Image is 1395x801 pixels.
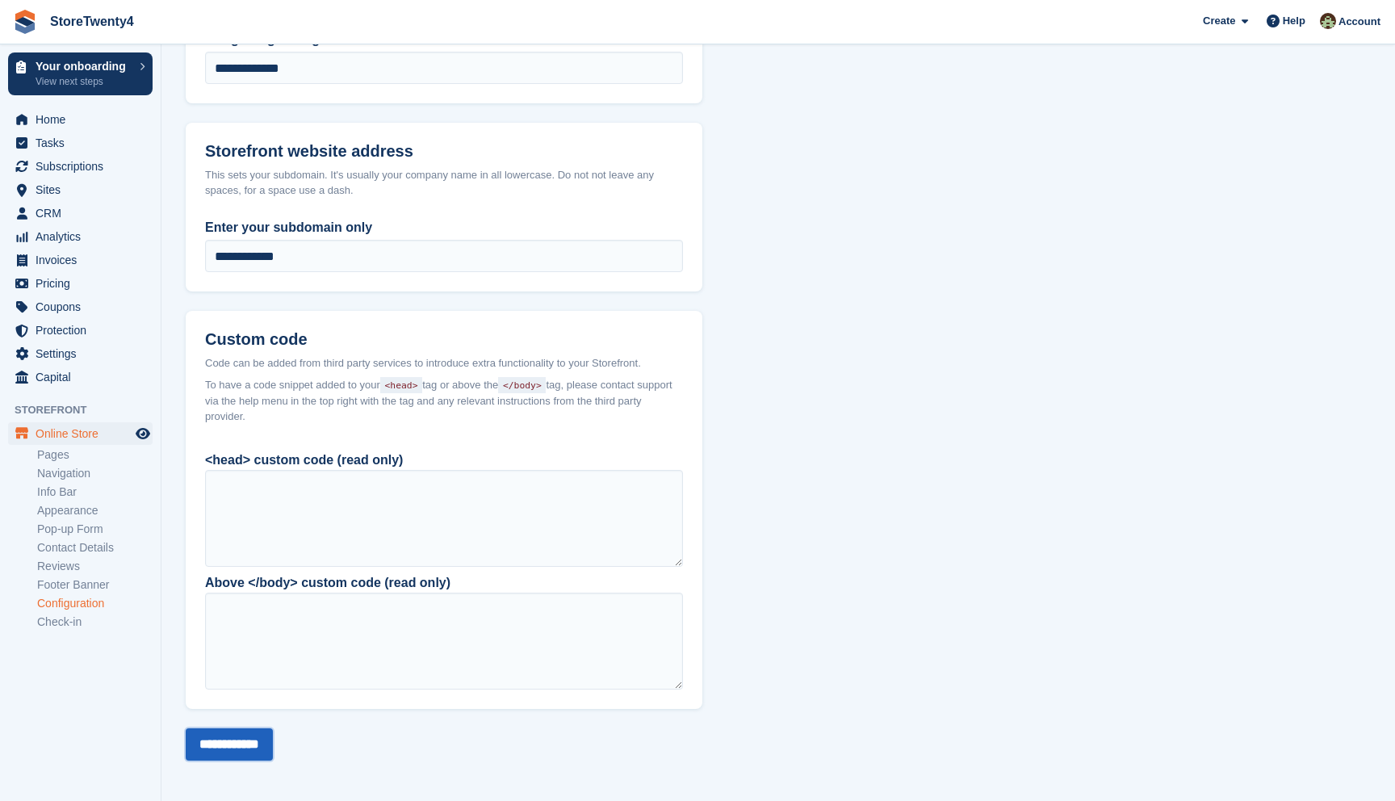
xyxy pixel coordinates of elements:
[36,132,132,154] span: Tasks
[37,596,153,611] a: Configuration
[36,366,132,388] span: Capital
[1338,14,1380,30] span: Account
[8,108,153,131] a: menu
[37,614,153,630] a: Check-in
[8,202,153,224] a: menu
[8,296,153,318] a: menu
[205,451,683,470] div: <head> custom code (read only)
[36,296,132,318] span: Coupons
[205,218,683,237] label: Enter your subdomain only
[1283,13,1305,29] span: Help
[8,225,153,248] a: menu
[36,61,132,72] p: Your onboarding
[8,155,153,178] a: menu
[36,202,132,224] span: CRM
[8,366,153,388] a: menu
[36,272,132,295] span: Pricing
[15,402,161,418] span: Storefront
[36,249,132,271] span: Invoices
[8,422,153,445] a: menu
[37,559,153,574] a: Reviews
[133,424,153,443] a: Preview store
[37,447,153,463] a: Pages
[8,249,153,271] a: menu
[36,319,132,342] span: Protection
[8,178,153,201] a: menu
[8,272,153,295] a: menu
[8,132,153,154] a: menu
[36,108,132,131] span: Home
[8,342,153,365] a: menu
[37,577,153,593] a: Footer Banner
[37,484,153,500] a: Info Bar
[13,10,37,34] img: stora-icon-8386f47178a22dfd0bd8f6a31ec36ba5ce8667c1dd55bd0f319d3a0aa187defe.svg
[37,466,153,481] a: Navigation
[205,355,683,371] div: Code can be added from third party services to introduce extra functionality to your Storefront.
[380,377,422,393] code: <head>
[37,540,153,556] a: Contact Details
[36,74,132,89] p: View next steps
[37,503,153,518] a: Appearance
[44,8,140,35] a: StoreTwenty4
[36,155,132,178] span: Subscriptions
[205,142,683,161] h2: Storefront website address
[36,422,132,445] span: Online Store
[37,522,153,537] a: Pop-up Form
[1320,13,1336,29] img: Lee Hanlon
[36,178,132,201] span: Sites
[205,167,683,199] div: This sets your subdomain. It's usually your company name in all lowercase. Do not not leave any s...
[205,377,683,425] span: To have a code snippet added to your tag or above the tag, please contact support via the help me...
[8,52,153,95] a: Your onboarding View next steps
[205,330,683,349] h2: Custom code
[36,342,132,365] span: Settings
[1203,13,1235,29] span: Create
[36,225,132,248] span: Analytics
[498,377,546,393] code: </body>
[8,319,153,342] a: menu
[205,573,683,593] div: Above </body> custom code (read only)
